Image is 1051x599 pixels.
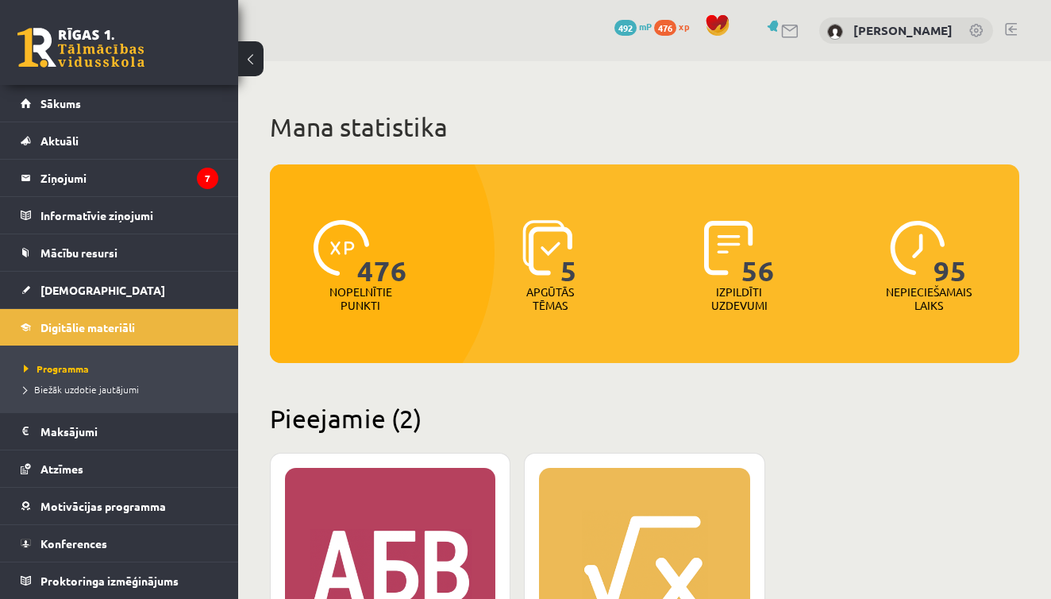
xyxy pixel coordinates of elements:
span: Mācību resursi [40,245,117,260]
span: Atzīmes [40,462,83,476]
a: Programma [24,361,222,376]
img: Emīls Brakše [827,24,843,40]
a: Maksājumi [21,413,218,450]
h1: Mana statistika [270,111,1019,143]
p: Izpildīti uzdevumi [708,285,770,312]
a: Sākums [21,85,218,122]
span: 56 [741,220,775,285]
a: Konferences [21,525,218,562]
a: Digitālie materiāli [21,309,218,346]
span: Aktuāli [40,133,79,148]
a: [PERSON_NAME] [853,22,953,38]
span: Digitālie materiāli [40,320,135,334]
img: icon-xp-0682a9bc20223a9ccc6f5883a126b849a74cddfe5390d2b41b4391c66f2066e7.svg [314,220,369,276]
i: 7 [197,168,218,189]
a: Informatīvie ziņojumi [21,197,218,234]
h2: Pieejamie (2) [270,403,1019,434]
a: Motivācijas programma [21,488,218,524]
a: Atzīmes [21,450,218,487]
span: 476 [357,220,407,285]
span: 5 [560,220,577,285]
legend: Informatīvie ziņojumi [40,197,218,234]
a: Mācību resursi [21,234,218,271]
span: Sākums [40,96,81,110]
a: Aktuāli [21,122,218,159]
a: Ziņojumi7 [21,160,218,196]
img: icon-clock-7be60019b62300814b6bd22b8e044499b485619524d84068768e800edab66f18.svg [890,220,945,276]
span: 95 [934,220,967,285]
p: Apgūtās tēmas [519,285,581,312]
p: Nepieciešamais laiks [886,285,972,312]
span: Motivācijas programma [40,499,166,513]
a: 476 xp [654,20,697,33]
span: Proktoringa izmēģinājums [40,574,179,588]
p: Nopelnītie punkti [329,285,392,312]
img: icon-learned-topics-4a711ccc23c960034f471b6e78daf4a3bad4a20eaf4de84257b87e66633f6470.svg [522,220,572,276]
span: Programma [24,362,89,375]
legend: Maksājumi [40,413,218,450]
legend: Ziņojumi [40,160,218,196]
a: Proktoringa izmēģinājums [21,562,218,599]
a: [DEMOGRAPHIC_DATA] [21,272,218,308]
span: 492 [614,20,637,36]
span: Konferences [40,536,107,551]
span: 476 [654,20,676,36]
img: icon-completed-tasks-ad58ae20a441b2904462921112bc710f1caf180af7a3daa7317a5a94f2d26646.svg [704,220,753,276]
span: [DEMOGRAPHIC_DATA] [40,283,165,297]
a: Rīgas 1. Tālmācības vidusskola [17,28,144,68]
a: Biežāk uzdotie jautājumi [24,382,222,396]
span: mP [639,20,652,33]
span: xp [679,20,689,33]
span: Biežāk uzdotie jautājumi [24,383,139,396]
a: 492 mP [614,20,652,33]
